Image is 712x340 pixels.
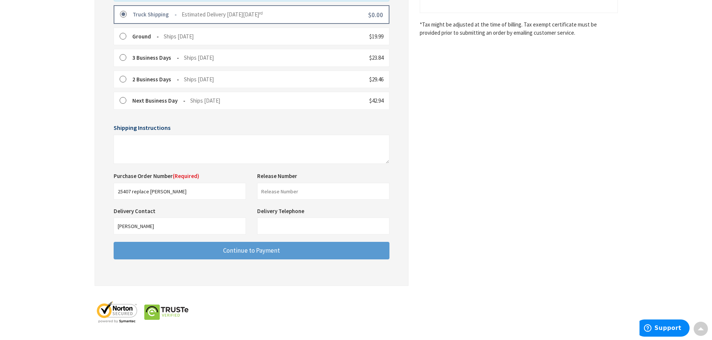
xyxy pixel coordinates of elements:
: *Tax might be adjusted at the time of billing. Tax exempt certificate must be provided prior to s... [420,21,618,37]
img: norton-seal.png [95,301,139,323]
label: Purchase Order Number [114,172,199,180]
img: truste-seal.png [144,301,189,323]
span: Ships [DATE] [190,97,220,104]
span: Ships [DATE] [164,33,194,40]
span: $19.99 [369,33,383,40]
span: Continue to Payment [223,246,280,255]
label: Release Number [257,172,297,180]
iframe: Opens a widget where you can find more information [639,319,690,338]
span: $23.84 [369,54,383,61]
strong: Ground [132,33,159,40]
label: Delivery Telephone [257,208,306,215]
label: Delivery Contact [114,208,157,215]
span: Ships [DATE] [184,76,214,83]
span: $0.00 [368,11,383,19]
span: Estimated Delivery [DATE][DATE] [182,11,263,18]
strong: Next Business Day [132,97,185,104]
strong: 3 Business Days [132,54,179,61]
span: Ships [DATE] [184,54,214,61]
span: $29.46 [369,76,383,83]
input: Release Number [257,183,389,200]
span: Shipping Instructions [114,124,170,131]
strong: Truck Shipping [133,11,177,18]
span: $42.94 [369,97,383,104]
input: Purchase Order Number [114,183,246,200]
span: (Required) [173,172,199,180]
strong: 2 Business Days [132,76,179,83]
button: Continue to Payment [114,242,389,259]
sup: rd [259,10,263,16]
